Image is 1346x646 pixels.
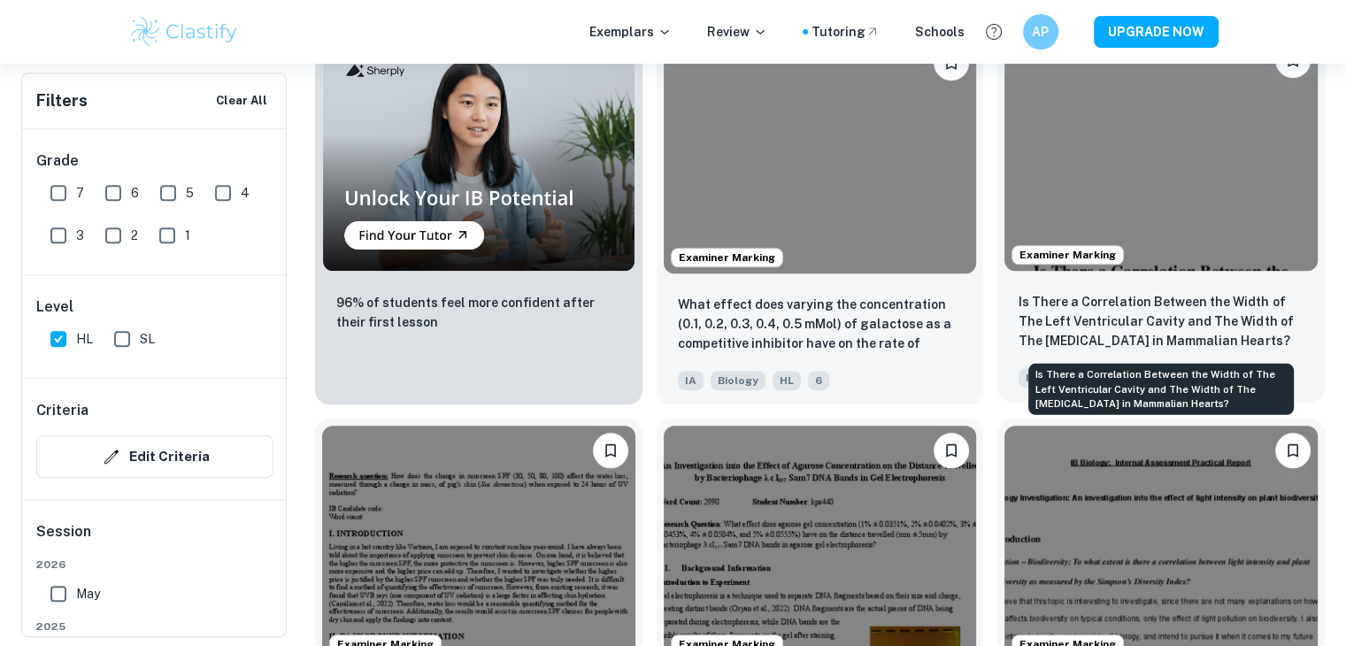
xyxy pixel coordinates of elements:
[212,88,272,114] button: Clear All
[76,584,100,604] span: May
[664,38,977,273] img: Biology IA example thumbnail: What effect does varying the concentrati
[773,371,801,390] span: HL
[36,400,88,421] h6: Criteria
[131,183,139,203] span: 6
[315,31,642,404] a: Thumbnail96% of students feel more confident after their first lesson
[1019,292,1304,350] p: Is There a Correlation Between the Width of The Left Ventricular Cavity and The Width of The Sept...
[36,435,273,478] button: Edit Criteria
[997,31,1325,404] a: Examiner MarkingBookmarkIs There a Correlation Between the Width of The Left Ventricular Cavity a...
[678,295,963,355] p: What effect does varying the concentration (0.1, 0.2, 0.3, 0.4, 0.5 mMol) of galactose as a compe...
[36,521,273,557] h6: Session
[322,38,635,271] img: Thumbnail
[1275,433,1311,468] button: Bookmark
[657,31,984,404] a: Examiner MarkingBookmarkWhat effect does varying the concentration (0.1, 0.2, 0.3, 0.4, 0.5 mMol)...
[185,226,190,245] span: 1
[979,17,1009,47] button: Help and Feedback
[1023,14,1058,50] button: AP
[128,14,241,50] img: Clastify logo
[1028,364,1294,415] div: Is There a Correlation Between the Width of The Left Ventricular Cavity and The Width of The [MED...
[678,371,704,390] span: IA
[76,329,93,349] span: HL
[36,557,273,573] span: 2026
[811,22,880,42] a: Tutoring
[36,296,273,318] h6: Level
[140,329,155,349] span: SL
[186,183,194,203] span: 5
[707,22,767,42] p: Review
[1012,247,1123,263] span: Examiner Marking
[36,150,273,172] h6: Grade
[36,619,273,634] span: 2025
[593,433,628,468] button: Bookmark
[1094,16,1219,48] button: UPGRADE NOW
[672,250,782,265] span: Examiner Marking
[934,433,969,468] button: Bookmark
[336,293,621,332] p: 96% of students feel more confident after their first lesson
[711,371,765,390] span: Biology
[241,183,250,203] span: 4
[76,226,84,245] span: 3
[808,371,829,390] span: 6
[131,226,138,245] span: 2
[76,183,84,203] span: 7
[1030,22,1050,42] h6: AP
[915,22,965,42] a: Schools
[589,22,672,42] p: Exemplars
[36,88,88,113] h6: Filters
[1004,35,1318,270] img: Biology IA example thumbnail: Is There a Correlation Between the Width
[1019,368,1044,388] span: IA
